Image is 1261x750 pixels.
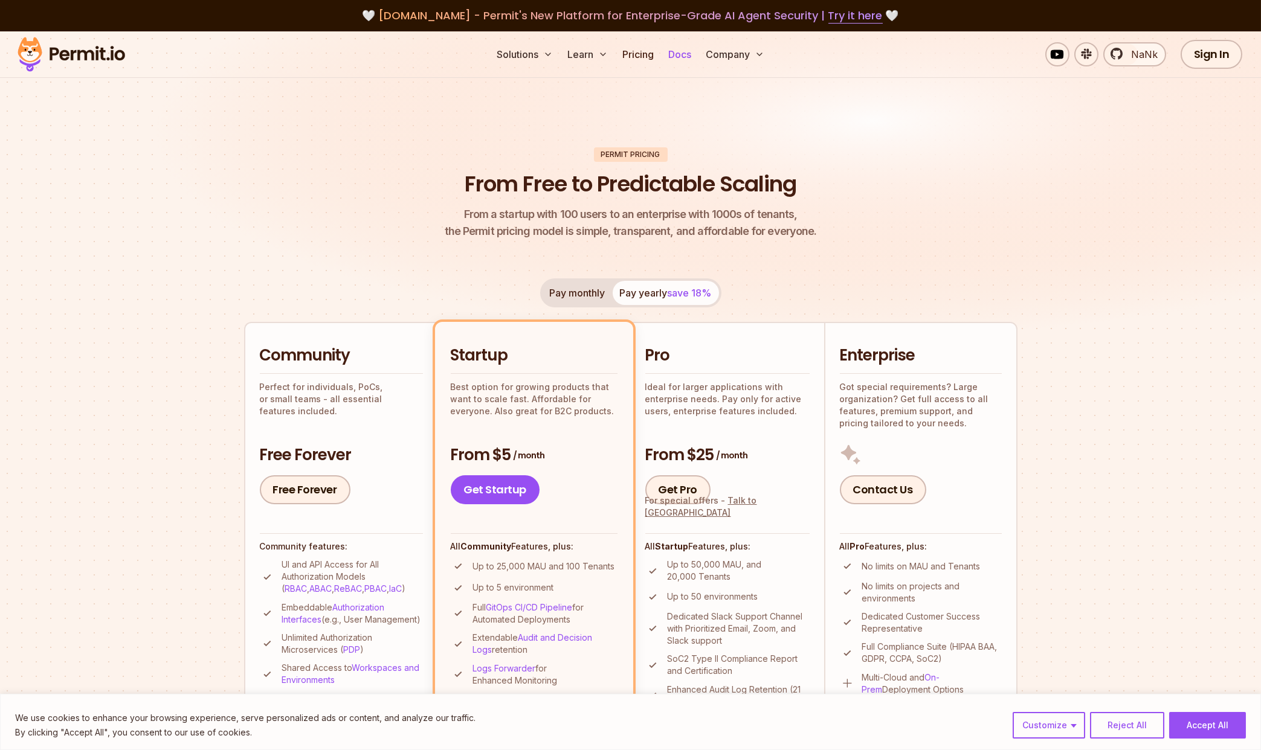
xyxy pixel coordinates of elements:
button: Company [701,42,769,66]
button: Customize [1013,712,1085,739]
button: Solutions [492,42,558,66]
h4: All Features, plus: [645,540,810,553]
span: NaNk [1124,47,1158,62]
h3: From $5 [451,444,618,466]
p: SoC2 Type II Compliance Report and Certification [668,653,810,677]
a: NaNk [1103,42,1166,66]
a: Sign In [1181,40,1243,69]
button: Learn [563,42,613,66]
h4: Community features: [260,540,423,553]
a: IaC [390,583,402,594]
p: Full Compliance Suite (HIPAA BAA, GDPR, CCPA, SoC2) [862,641,1002,665]
p: Full for Automated Deployments [473,601,618,626]
h2: Enterprise [840,345,1002,367]
h4: All Features, plus: [840,540,1002,553]
div: For special offers - [645,495,810,519]
a: PDP [344,644,361,655]
p: Up to 5 environment [473,582,554,594]
a: Audit and Decision Logs [473,632,593,655]
p: Enhanced Audit Log Retention (21 days, extendable) [668,684,810,708]
p: Perfect for individuals, PoCs, or small teams - all essential features included. [260,381,423,417]
a: ReBAC [335,583,363,594]
a: Get Pro [645,475,711,504]
a: Pricing [618,42,659,66]
h2: Community [260,345,423,367]
p: Shared Access to [282,662,423,686]
p: Ideal for larger applications with enterprise needs. Pay only for active users, enterprise featur... [645,381,810,417]
a: Logs Forwarder [473,663,536,673]
p: No limits on MAU and Tenants [862,560,981,572]
strong: Pro [850,541,865,551]
p: Extendable retention [473,632,618,656]
a: Contact Us [840,475,926,504]
p: Got special requirements? Large organization? Get full access to all features, premium support, a... [840,381,1002,429]
a: RBAC [285,583,308,594]
p: Best option for growing products that want to scale fast. Affordable for everyone. Also great for... [451,381,618,417]
p: No limits on projects and environments [862,580,1002,604]
a: PBAC [365,583,387,594]
span: / month [514,449,545,461]
h3: Free Forever [260,444,423,466]
p: Dedicated Customer Success Representative [862,611,1002,635]
span: [DOMAIN_NAME] - Permit's New Platform for Enterprise-Grade AI Agent Security | [379,8,883,23]
p: Multi-Cloud and Deployment Options [862,671,1002,696]
a: Free Forever [260,475,350,504]
strong: Community [461,541,512,551]
p: Embeddable (e.g., User Management) [282,601,423,626]
p: for Enhanced Monitoring [473,662,618,687]
p: the Permit pricing model is simple, transparent, and affordable for everyone. [445,206,817,240]
a: Authorization Interfaces [282,602,385,624]
p: We use cookies to enhance your browsing experience, serve personalized ads or content, and analyz... [15,711,476,725]
a: Try it here [828,8,883,24]
button: Accept All [1169,712,1246,739]
p: Unlimited Authorization Microservices ( ) [282,632,423,656]
img: Permit logo [12,34,131,75]
h1: From Free to Predictable Scaling [465,169,796,199]
p: Up to 25,000 MAU and 100 Tenants [473,560,615,572]
span: / month [717,449,748,461]
p: Up to 50 environments [668,591,758,603]
a: ABAC [310,583,332,594]
h2: Startup [451,345,618,367]
p: By clicking "Accept All", you consent to our use of cookies. [15,725,476,740]
h2: Pro [645,345,810,367]
a: Docs [663,42,696,66]
p: Dedicated Slack Support Channel with Prioritized Email, Zoom, and Slack support [668,611,810,647]
button: Reject All [1090,712,1164,739]
a: GitOps CI/CD Pipeline [486,602,573,612]
h3: From $25 [645,444,810,466]
a: Get Startup [451,475,540,504]
p: UI and API Access for All Authorization Models ( , , , , ) [282,559,423,595]
span: From a startup with 100 users to an enterprise with 1000s of tenants, [445,206,817,223]
div: Permit Pricing [594,147,668,162]
button: Pay monthly [543,281,613,305]
strong: Startup [656,541,689,551]
h4: All Features, plus: [451,540,618,553]
p: Up to 50,000 MAU, and 20,000 Tenants [668,559,810,583]
div: 🤍 🤍 [29,7,1232,24]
